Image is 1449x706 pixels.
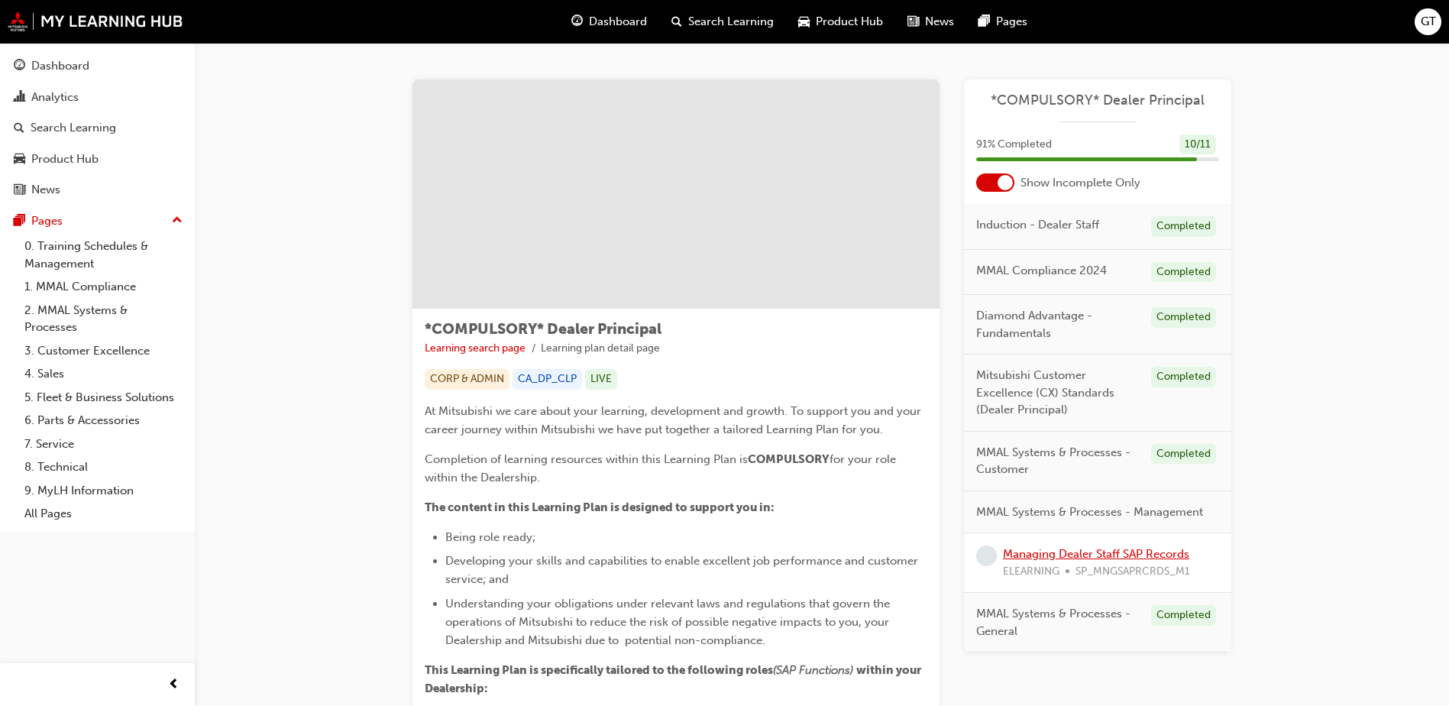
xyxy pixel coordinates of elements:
[425,500,775,514] span: The content in this Learning Plan is designed to support you in:
[976,504,1203,521] span: MMAL Systems & Processes - Management
[6,83,189,112] a: Analytics
[14,183,25,197] span: news-icon
[976,216,1099,234] span: Induction - Dealer Staff
[425,320,661,338] span: *COMPULSORY* Dealer Principal
[18,409,189,432] a: 6. Parts & Accessories
[1179,134,1216,155] div: 10 / 11
[1003,563,1059,581] span: ELEARNING
[976,262,1107,280] span: MMAL Compliance 2024
[1415,8,1441,35] button: GT
[6,114,189,142] a: Search Learning
[1151,262,1216,283] div: Completed
[559,6,659,37] a: guage-iconDashboard
[513,369,582,390] div: CA_DP_CLP
[425,663,923,695] span: within your Dealership:
[1151,307,1216,328] div: Completed
[976,307,1139,342] span: Diamond Advantage - Fundamentals
[18,502,189,526] a: All Pages
[895,6,966,37] a: news-iconNews
[425,452,748,466] span: Completion of learning resources within this Learning Plan is
[14,215,25,228] span: pages-icon
[1151,216,1216,237] div: Completed
[1003,547,1189,561] a: Managing Dealer Staff SAP Records
[18,432,189,456] a: 7. Service
[659,6,786,37] a: search-iconSearch Learning
[976,367,1139,419] span: Mitsubishi Customer Excellence (CX) Standards (Dealer Principal)
[786,6,895,37] a: car-iconProduct Hub
[445,597,893,647] span: Understanding your obligations under relevant laws and regulations that govern the operations of ...
[6,207,189,235] button: Pages
[1151,367,1216,387] div: Completed
[6,176,189,204] a: News
[1020,174,1140,192] span: Show Incomplete Only
[18,235,189,275] a: 0. Training Schedules & Management
[6,145,189,173] a: Product Hub
[6,49,189,207] button: DashboardAnalyticsSearch LearningProduct HubNews
[18,386,189,410] a: 5. Fleet & Business Solutions
[541,340,660,358] li: Learning plan detail page
[31,119,116,137] div: Search Learning
[976,444,1139,478] span: MMAL Systems & Processes - Customer
[14,60,25,73] span: guage-icon
[18,299,189,339] a: 2. MMAL Systems & Processes
[31,151,99,168] div: Product Hub
[585,369,617,390] div: LIVE
[1421,13,1436,31] span: GT
[1151,444,1216,465] div: Completed
[14,91,25,105] span: chart-icon
[1151,605,1216,626] div: Completed
[18,275,189,299] a: 1. MMAL Compliance
[907,12,919,31] span: news-icon
[14,121,24,135] span: search-icon
[18,362,189,386] a: 4. Sales
[966,6,1040,37] a: pages-iconPages
[1075,563,1190,581] span: SP_MNGSAPRCRDS_M1
[18,339,189,363] a: 3. Customer Excellence
[996,13,1027,31] span: Pages
[976,546,997,566] span: learningRecordVerb_NONE-icon
[425,663,773,677] span: This Learning Plan is specifically tailored to the following roles
[976,136,1052,154] span: 91 % Completed
[18,479,189,503] a: 9. MyLH Information
[31,89,79,106] div: Analytics
[445,530,535,544] span: Being role ready;
[445,554,921,586] span: Developing your skills and capabilities to enable excellent job performance and customer service;...
[671,12,682,31] span: search-icon
[31,212,63,230] div: Pages
[425,342,526,355] a: Learning search page
[31,181,60,199] div: News
[425,404,924,436] span: At Mitsubishi we care about your learning, development and growth. To support you and your career...
[748,452,830,466] span: COMPULSORY
[14,153,25,167] span: car-icon
[18,455,189,479] a: 8. Technical
[978,12,990,31] span: pages-icon
[425,452,899,484] span: for your role within the Dealership.
[816,13,883,31] span: Product Hub
[8,11,183,31] img: mmal
[31,57,89,75] div: Dashboard
[976,92,1219,109] a: *COMPULSORY* Dealer Principal
[798,12,810,31] span: car-icon
[688,13,774,31] span: Search Learning
[925,13,954,31] span: News
[571,12,583,31] span: guage-icon
[425,369,509,390] div: CORP & ADMIN
[168,675,180,695] span: prev-icon
[172,211,183,231] span: up-icon
[976,605,1139,640] span: MMAL Systems & Processes - General
[773,663,853,677] span: (SAP Functions)
[589,13,647,31] span: Dashboard
[6,52,189,80] a: Dashboard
